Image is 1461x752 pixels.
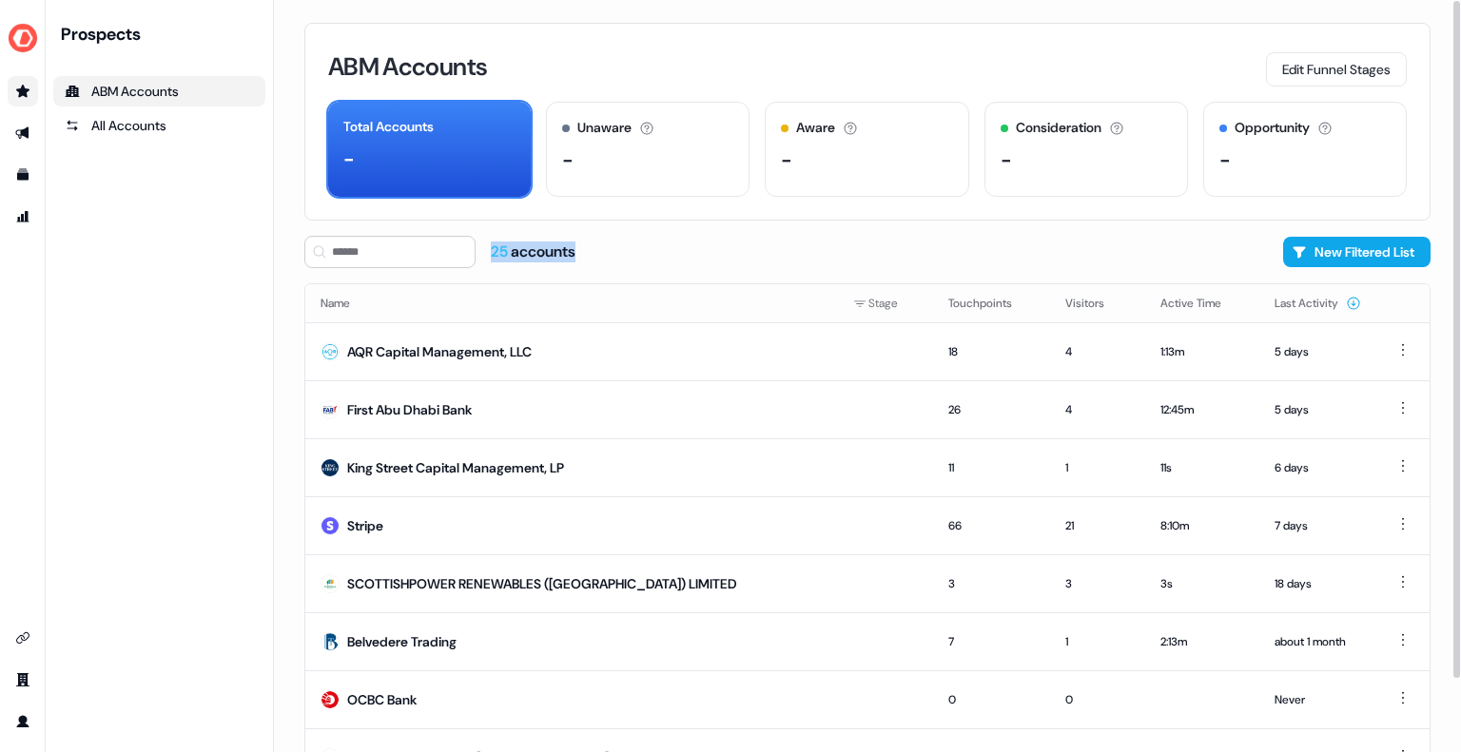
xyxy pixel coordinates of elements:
div: 18 [948,342,1035,361]
a: Go to attribution [8,202,38,232]
div: Prospects [61,23,265,46]
div: Stage [853,294,918,313]
div: 4 [1065,342,1130,361]
div: 11 [948,458,1035,477]
div: 1 [1065,632,1130,651]
div: 26 [948,400,1035,419]
div: Unaware [577,118,632,138]
a: Go to templates [8,160,38,190]
div: - [781,145,792,174]
div: - [1219,145,1231,174]
a: All accounts [53,110,265,141]
div: King Street Capital Management, LP [347,458,564,477]
div: All Accounts [65,116,254,135]
div: 8:10m [1160,516,1244,535]
div: SCOTTISHPOWER RENEWABLES ([GEOGRAPHIC_DATA]) LIMITED [347,574,737,593]
button: Edit Funnel Stages [1266,52,1407,87]
div: Belvedere Trading [347,632,457,651]
button: Last Activity [1275,286,1361,320]
div: 5 days [1275,342,1361,361]
div: 18 days [1275,574,1361,593]
div: 3 [1065,574,1130,593]
a: Go to profile [8,706,38,737]
div: 2:13m [1160,632,1244,651]
div: 1:13m [1160,342,1244,361]
div: - [1001,145,1012,174]
div: OCBC Bank [347,690,417,709]
div: AQR Capital Management, LLC [347,342,532,361]
div: Consideration [1016,118,1101,138]
div: accounts [491,241,575,262]
span: 25 [491,241,511,261]
button: Active Time [1160,286,1244,320]
div: Opportunity [1235,118,1310,138]
div: - [343,145,355,173]
div: 21 [1065,516,1130,535]
div: - [562,145,574,174]
div: 11s [1160,458,1244,477]
div: 3s [1160,574,1244,593]
div: 7 [948,632,1035,651]
button: Visitors [1065,286,1127,320]
div: 0 [948,690,1035,709]
div: 0 [1065,690,1130,709]
a: ABM Accounts [53,76,265,106]
button: New Filtered List [1283,237,1431,267]
div: Never [1275,690,1361,709]
div: 5 days [1275,400,1361,419]
div: ABM Accounts [65,82,254,101]
div: Stripe [347,516,383,535]
div: 6 days [1275,458,1361,477]
a: Go to integrations [8,623,38,653]
div: 3 [948,574,1035,593]
th: Name [305,284,838,322]
div: 1 [1065,458,1130,477]
a: Go to outbound experience [8,118,38,148]
h3: ABM Accounts [328,54,487,79]
div: 4 [1065,400,1130,419]
a: Go to prospects [8,76,38,106]
div: about 1 month [1275,632,1361,651]
div: 12:45m [1160,400,1244,419]
div: First Abu Dhabi Bank [347,400,472,419]
button: Touchpoints [948,286,1035,320]
a: Go to team [8,665,38,695]
div: Total Accounts [343,117,434,137]
div: 66 [948,516,1035,535]
div: 7 days [1275,516,1361,535]
div: Aware [796,118,835,138]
